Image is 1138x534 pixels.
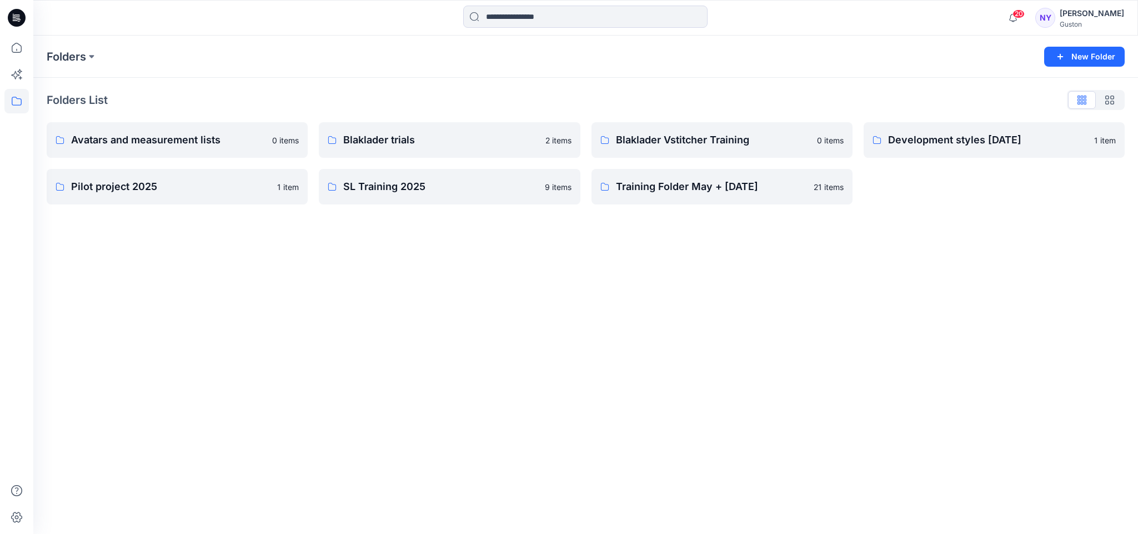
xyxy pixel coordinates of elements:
p: 9 items [545,181,571,193]
p: 0 items [817,134,844,146]
a: Blaklader Vstitcher Training0 items [591,122,853,158]
p: Blaklader Vstitcher Training [616,132,810,148]
div: Guston [1060,20,1124,28]
p: Avatars and measurement lists [71,132,265,148]
button: New Folder [1044,47,1125,67]
a: Blaklader trials2 items [319,122,580,158]
p: Training Folder May + [DATE] [616,179,807,194]
a: Development styles [DATE]1 item [864,122,1125,158]
span: 20 [1012,9,1025,18]
a: Pilot project 20251 item [47,169,308,204]
a: Avatars and measurement lists0 items [47,122,308,158]
div: [PERSON_NAME] [1060,7,1124,20]
a: Folders [47,49,86,64]
p: Pilot project 2025 [71,179,270,194]
p: 21 items [814,181,844,193]
p: 0 items [272,134,299,146]
p: 1 item [1094,134,1116,146]
p: Development styles [DATE] [888,132,1087,148]
a: Training Folder May + [DATE]21 items [591,169,853,204]
a: SL Training 20259 items [319,169,580,204]
p: Blaklader trials [343,132,538,148]
p: SL Training 2025 [343,179,538,194]
div: NY [1035,8,1055,28]
p: 1 item [277,181,299,193]
p: Folders List [47,92,108,108]
p: 2 items [545,134,571,146]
